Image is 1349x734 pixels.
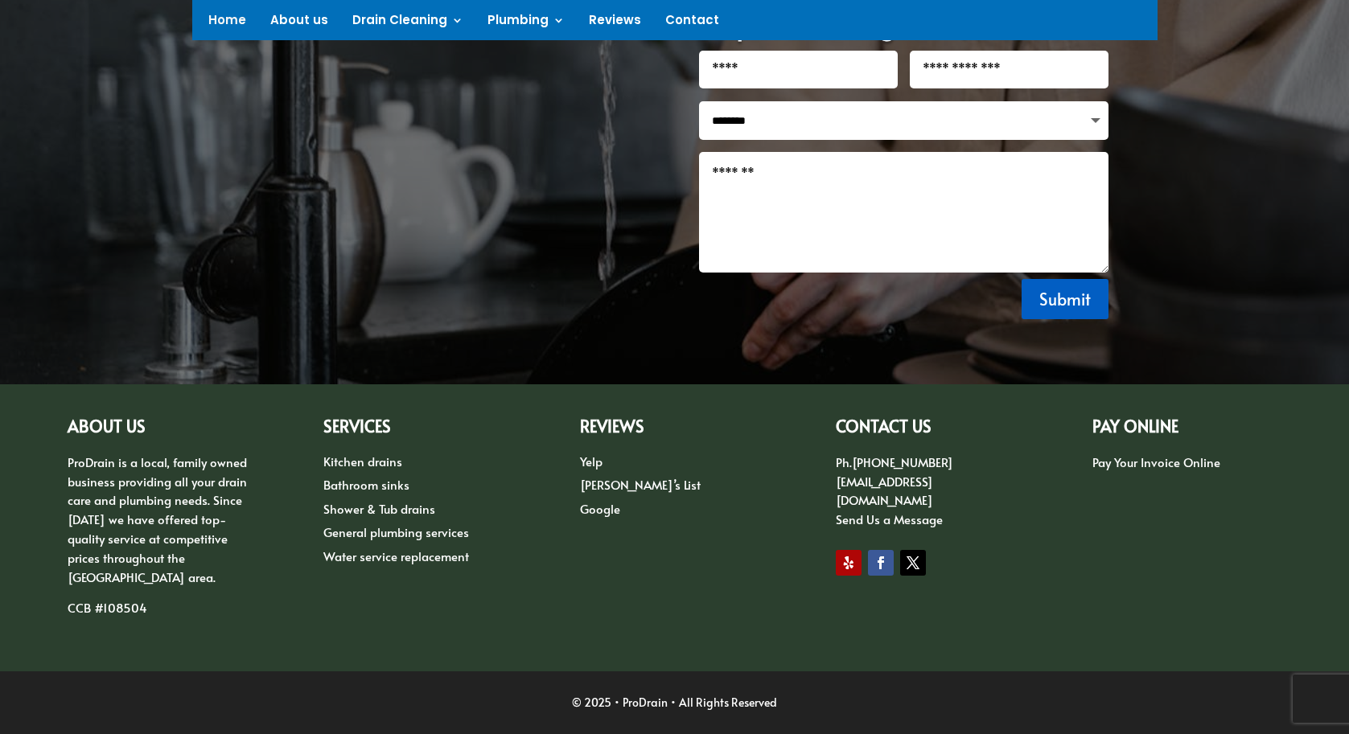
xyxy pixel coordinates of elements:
[1092,453,1220,470] a: Pay Your Invoice Online
[323,547,469,564] a: Water service replacement
[580,453,603,470] a: Yelp
[580,418,769,443] h2: Reviews
[323,453,402,470] a: Kitchen drains
[323,476,409,493] a: Bathroom sinks
[868,550,894,576] a: Follow on Facebook
[836,453,852,470] span: Ph.
[68,453,257,599] p: ProDrain is a local, family owned business providing all your drain care and plumbing needs. Sinc...
[580,476,701,493] a: [PERSON_NAME]’s List
[836,550,862,576] a: Follow on Yelp
[836,473,933,509] a: [EMAIL_ADDRESS][DOMAIN_NAME]
[1022,279,1108,319] button: Submit
[68,418,257,443] h2: ABOUT US
[241,693,1109,712] div: © 2025 • ProDrain • All Rights Reserved
[589,14,641,32] a: Reviews
[665,14,719,32] a: Contact
[208,14,246,32] a: Home
[900,550,926,576] a: Follow on X
[270,14,328,32] a: About us
[580,500,620,517] a: Google
[487,14,565,32] a: Plumbing
[323,523,469,540] a: General plumbing services
[1092,418,1281,443] h2: PAY ONLINE
[323,500,435,517] a: Shower & Tub drains
[852,453,953,470] a: [PHONE_NUMBER]
[323,418,512,443] h2: Services
[836,511,943,527] a: Send Us a Message
[352,14,463,32] a: Drain Cleaning
[836,418,1025,443] h2: CONTACT US
[68,599,147,616] span: CCB #108504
